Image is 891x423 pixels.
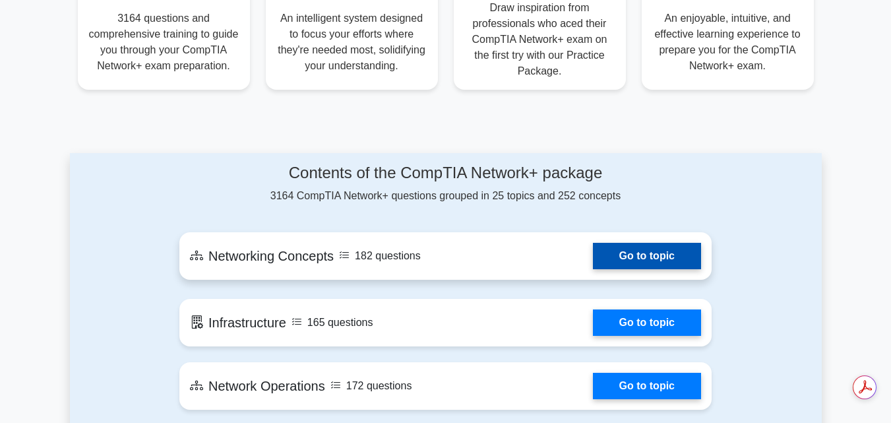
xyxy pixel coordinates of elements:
[593,373,701,399] a: Go to topic
[593,243,701,269] a: Go to topic
[88,11,239,74] p: 3164 questions and comprehensive training to guide you through your CompTIA Network+ exam prepara...
[179,164,712,183] h4: Contents of the CompTIA Network+ package
[593,309,701,336] a: Go to topic
[276,11,427,74] p: An intelligent system designed to focus your efforts where they're needed most, solidifying your ...
[652,11,803,74] p: An enjoyable, intuitive, and effective learning experience to prepare you for the CompTIA Network...
[179,164,712,204] div: 3164 CompTIA Network+ questions grouped in 25 topics and 252 concepts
